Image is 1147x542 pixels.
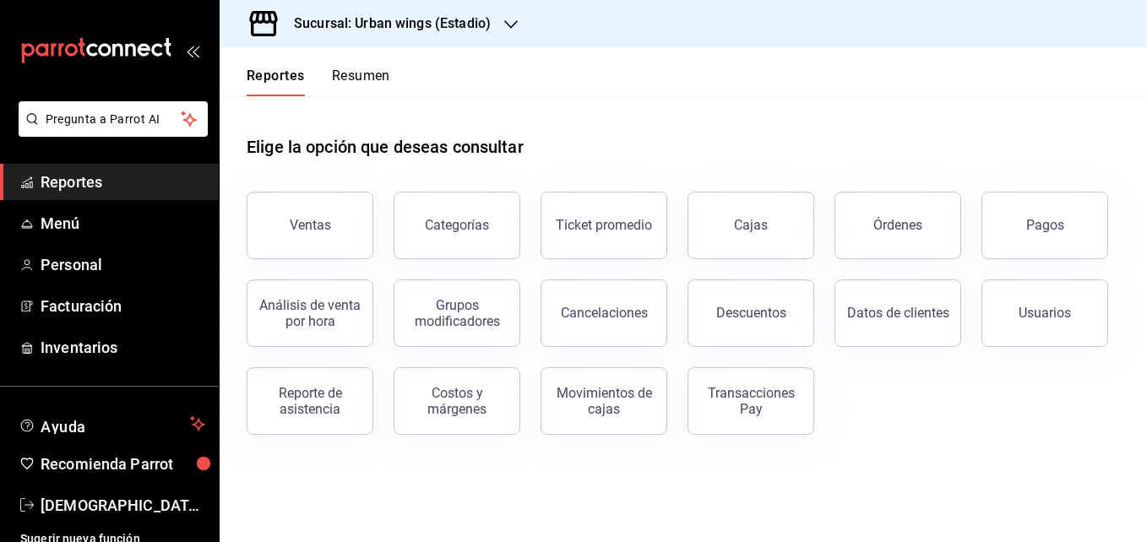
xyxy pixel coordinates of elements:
button: Usuarios [981,279,1108,347]
div: Análisis de venta por hora [258,297,362,329]
a: Cajas [688,192,814,259]
div: Grupos modificadores [405,297,509,329]
button: Ticket promedio [541,192,667,259]
div: Movimientos de cajas [552,385,656,417]
div: Descuentos [716,305,786,321]
button: Grupos modificadores [394,279,520,347]
span: Facturación [41,295,205,317]
button: Órdenes [834,192,961,259]
div: Ventas [290,217,331,233]
button: Pregunta a Parrot AI [19,101,208,137]
button: Reporte de asistencia [247,367,373,435]
div: navigation tabs [247,68,390,96]
h3: Sucursal: Urban wings (Estadio) [280,14,491,34]
h1: Elige la opción que deseas consultar [247,134,524,160]
span: Inventarios [41,336,205,359]
button: Cancelaciones [541,279,667,347]
button: Categorías [394,192,520,259]
span: Reportes [41,171,205,193]
div: Cajas [734,215,769,236]
div: Ticket promedio [556,217,652,233]
span: Personal [41,253,205,276]
button: Reportes [247,68,305,96]
button: Pagos [981,192,1108,259]
span: Ayuda [41,414,183,434]
div: Pagos [1026,217,1064,233]
button: Movimientos de cajas [541,367,667,435]
span: Recomienda Parrot [41,453,205,475]
button: Descuentos [688,279,814,347]
div: Costos y márgenes [405,385,509,417]
div: Órdenes [873,217,922,233]
div: Datos de clientes [847,305,949,321]
button: Transacciones Pay [688,367,814,435]
a: Pregunta a Parrot AI [12,122,208,140]
button: open_drawer_menu [186,44,199,57]
div: Categorías [425,217,489,233]
span: Pregunta a Parrot AI [46,111,182,128]
button: Ventas [247,192,373,259]
button: Análisis de venta por hora [247,279,373,347]
div: Usuarios [1019,305,1071,321]
span: [DEMOGRAPHIC_DATA][PERSON_NAME] [41,494,205,517]
button: Costos y márgenes [394,367,520,435]
button: Resumen [332,68,390,96]
div: Cancelaciones [561,305,648,321]
span: Menú [41,212,205,235]
div: Transacciones Pay [699,385,803,417]
button: Datos de clientes [834,279,961,347]
div: Reporte de asistencia [258,385,362,417]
